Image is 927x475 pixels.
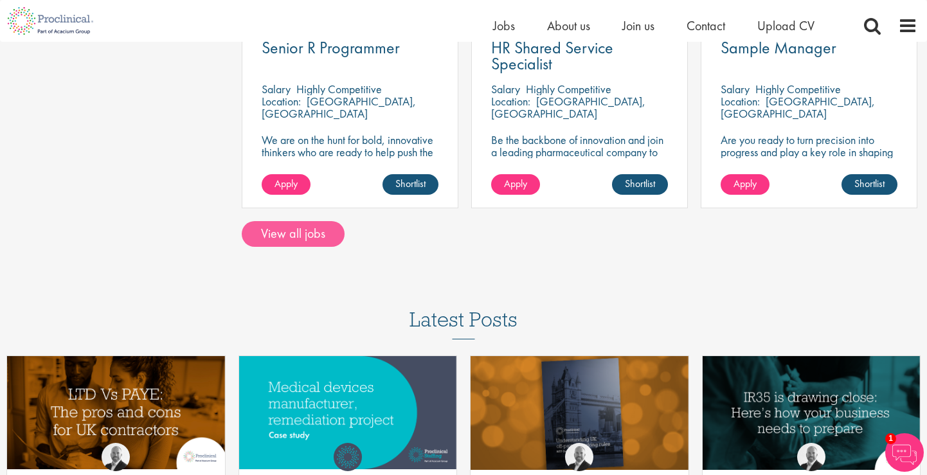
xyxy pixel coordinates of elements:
a: Apply [721,174,770,195]
p: Highly Competitive [755,82,841,96]
p: Be the backbone of innovation and join a leading pharmaceutical company to help keep life-changin... [491,134,668,183]
h3: Latest Posts [410,309,517,339]
p: Are you ready to turn precision into progress and play a key role in shaping the future of pharma... [721,134,897,170]
span: HR Shared Service Specialist [491,37,613,75]
img: LTD Vs PAYE pros and cons for UK contractors [7,356,225,469]
span: Apply [504,177,527,190]
p: Highly Competitive [296,82,382,96]
a: Link to a post [703,356,921,470]
a: HR Shared Service Specialist [491,40,668,72]
span: Salary [491,82,520,96]
a: Shortlist [842,174,897,195]
a: Contact [687,17,725,34]
p: Highly Competitive [526,82,611,96]
a: Link to a post [471,356,688,470]
a: About us [547,17,590,34]
a: Join us [622,17,654,34]
span: Sample Manager [721,37,836,58]
a: Link to a post [7,356,225,470]
img: Proclinical Staffing [334,443,362,471]
a: Sample Manager [721,40,897,56]
a: Jobs [493,17,515,34]
p: [GEOGRAPHIC_DATA], [GEOGRAPHIC_DATA] [491,94,645,121]
span: Location: [491,94,530,109]
a: Apply [491,174,540,195]
a: Shortlist [382,174,438,195]
p: We are on the hunt for bold, innovative thinkers who are ready to help push the boundaries of sci... [262,134,438,183]
img: Chatbot [885,433,924,472]
img: Sean Moran [102,443,130,471]
span: Senior R Programmer [262,37,400,58]
img: Sean Moran [565,443,593,471]
img: Sean Moran [797,443,825,471]
span: Location: [721,94,760,109]
p: [GEOGRAPHIC_DATA], [GEOGRAPHIC_DATA] [721,94,875,121]
a: Senior R Programmer [262,40,438,56]
a: Upload CV [757,17,815,34]
a: Link to a post [239,356,457,470]
span: Apply [733,177,757,190]
span: Location: [262,94,301,109]
img: Understanding IR35 2020 - Guidebook Life Sciences [471,356,688,471]
a: Shortlist [612,174,668,195]
a: View all jobs [242,221,345,247]
span: Apply [274,177,298,190]
p: [GEOGRAPHIC_DATA], [GEOGRAPHIC_DATA] [262,94,416,121]
img: IR35 is drawing close: Here’s how your business needs to prepare [703,356,921,471]
span: Salary [262,82,291,96]
span: 1 [885,433,896,444]
span: Salary [721,82,750,96]
a: Apply [262,174,310,195]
